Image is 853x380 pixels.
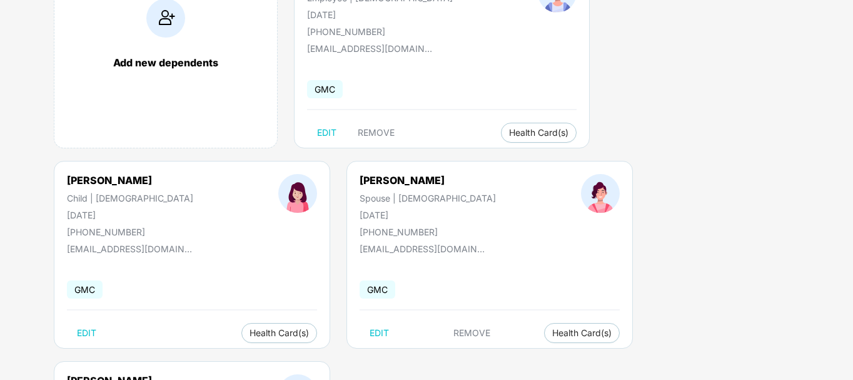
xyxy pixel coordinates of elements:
[77,328,96,338] span: EDIT
[509,130,568,136] span: Health Card(s)
[67,193,193,203] div: Child | [DEMOGRAPHIC_DATA]
[307,80,343,98] span: GMC
[67,323,106,343] button: EDIT
[307,26,453,37] div: [PHONE_NUMBER]
[360,174,496,187] div: [PERSON_NAME]
[360,244,485,254] div: [EMAIL_ADDRESS][DOMAIN_NAME]
[307,43,432,54] div: [EMAIL_ADDRESS][DOMAIN_NAME]
[278,174,317,213] img: profileImage
[358,128,395,138] span: REMOVE
[360,210,496,220] div: [DATE]
[348,123,405,143] button: REMOVE
[581,174,620,213] img: profileImage
[67,56,265,69] div: Add new dependents
[67,210,193,220] div: [DATE]
[241,323,317,343] button: Health Card(s)
[544,323,620,343] button: Health Card(s)
[360,280,395,299] span: GMC
[453,328,490,338] span: REMOVE
[552,330,612,336] span: Health Card(s)
[67,227,193,237] div: [PHONE_NUMBER]
[307,9,453,20] div: [DATE]
[250,330,309,336] span: Health Card(s)
[443,323,500,343] button: REMOVE
[370,328,389,338] span: EDIT
[67,280,103,299] span: GMC
[307,123,346,143] button: EDIT
[67,244,192,254] div: [EMAIL_ADDRESS][DOMAIN_NAME]
[360,323,399,343] button: EDIT
[317,128,336,138] span: EDIT
[360,227,496,237] div: [PHONE_NUMBER]
[501,123,577,143] button: Health Card(s)
[67,174,193,187] div: [PERSON_NAME]
[360,193,496,203] div: Spouse | [DEMOGRAPHIC_DATA]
